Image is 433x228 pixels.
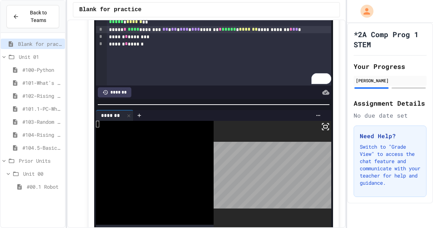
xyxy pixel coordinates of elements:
div: No due date set [354,111,427,120]
button: Back to Teams [6,5,59,28]
h1: *2A Comp Prog 1 STEM [354,29,427,49]
p: Switch to "Grade View" to access the chat feature and communicate with your teacher for help and ... [360,143,420,187]
span: Blank for practice [79,5,141,14]
span: #101.1-PC-Where am I? [22,105,62,113]
span: #100-Python [22,66,62,74]
div: [PERSON_NAME] [356,77,424,84]
h2: Assignment Details [354,98,427,108]
span: #103-Random Box [22,118,62,126]
span: #101-What's This ?? [22,79,62,87]
span: #104.5-Basic Graphics Review [22,144,62,152]
span: Unit 01 [19,53,62,61]
span: #00.1 Robot [27,183,62,190]
h2: Your Progress [354,61,427,71]
div: My Account [353,3,375,19]
h3: Need Help? [360,132,420,140]
span: Prior Units [19,157,62,165]
span: #104-Rising Sun Plus [22,131,62,139]
span: #102-Rising Sun [22,92,62,100]
span: Blank for practice [18,40,62,48]
span: Unit 00 [23,170,62,177]
span: Back to Teams [23,9,53,24]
